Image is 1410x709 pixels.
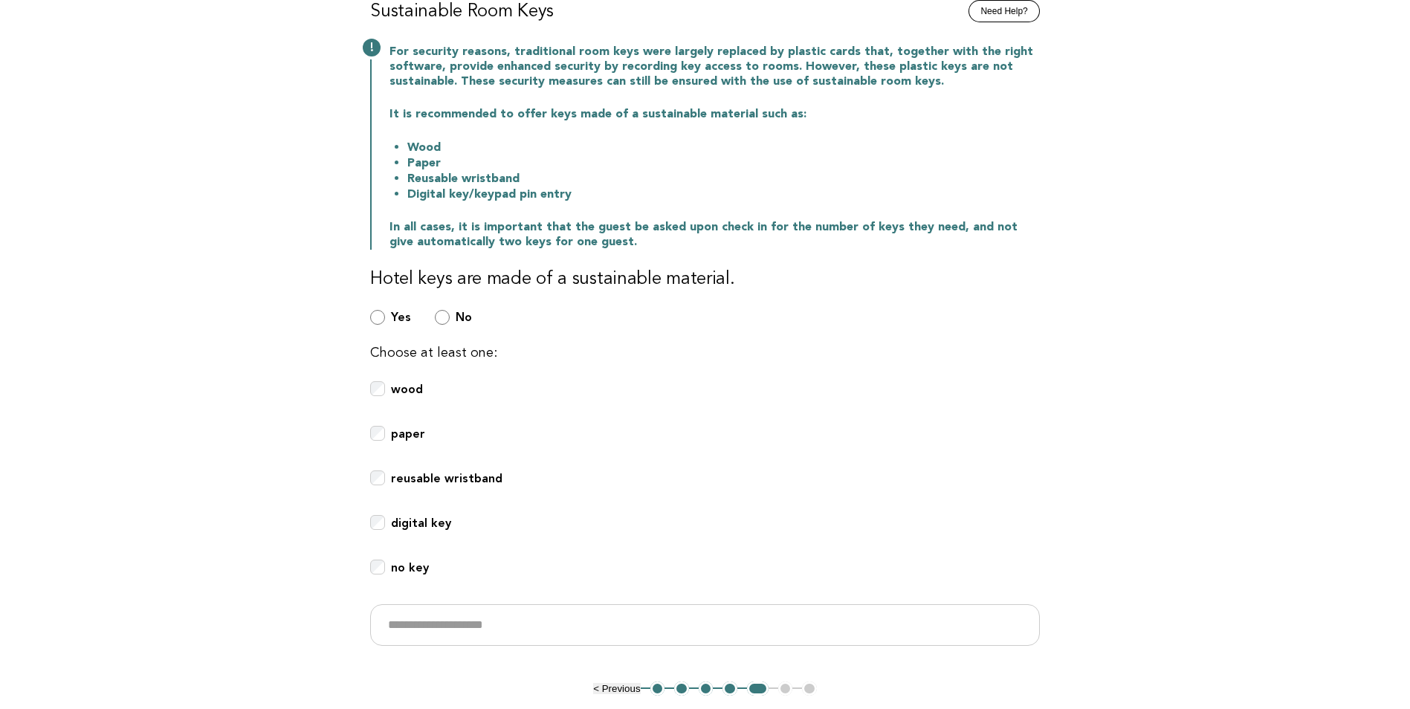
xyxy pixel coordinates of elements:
li: Reusable wristband [407,171,1040,187]
p: It is recommended to offer keys made of a sustainable material such as: [389,107,1040,122]
button: 5 [747,682,769,696]
p: In all cases, it is important that the guest be asked upon check in for the number of keys they n... [389,220,1040,250]
p: For security reasons, traditional room keys were largely replaced by plastic cards that, together... [389,45,1040,89]
button: < Previous [593,683,640,694]
b: wood [391,382,423,396]
h3: Hotel keys are made of a sustainable material. [370,268,1040,291]
button: 3 [699,682,714,696]
li: Digital key/keypad pin entry [407,187,1040,202]
b: reusable wristband [391,471,502,485]
button: 1 [650,682,665,696]
b: No [456,310,472,324]
b: paper [391,427,425,441]
p: Choose at least one: [370,343,1040,363]
li: Paper [407,155,1040,171]
b: digital key [391,516,451,530]
b: no key [391,560,429,574]
button: 4 [722,682,737,696]
button: 2 [674,682,689,696]
b: Yes [391,310,411,324]
li: Wood [407,140,1040,155]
